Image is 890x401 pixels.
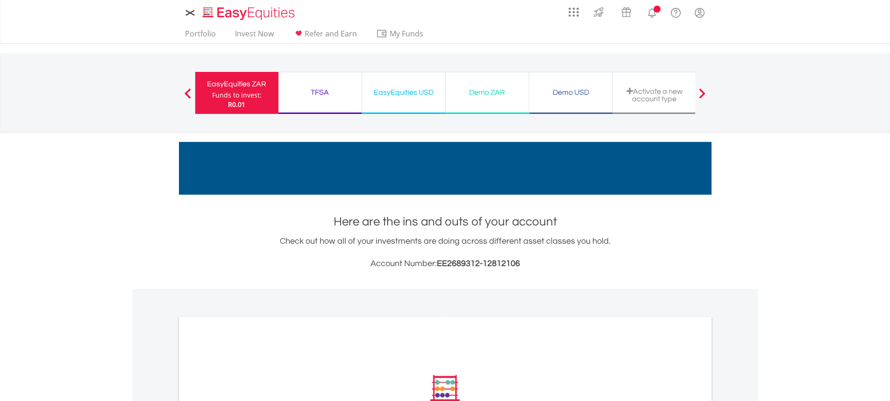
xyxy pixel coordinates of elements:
[199,2,299,21] a: Home page
[640,2,664,21] a: Notifications
[376,28,437,40] span: My Funds
[179,257,712,270] h3: Account Number:
[201,77,273,91] div: EasyEquities ZAR
[179,142,712,195] img: EasyMortage Promotion Banner
[451,86,523,99] div: Demo ZAR
[591,5,606,20] img: thrive-v2.svg
[619,5,634,20] img: vouchers-v2.svg
[535,86,607,99] div: Demo USD
[179,213,712,230] h1: Here are the ins and outs of your account
[664,2,688,21] a: FAQ's and Support
[368,86,440,99] div: EasyEquities USD
[612,2,640,20] a: Vouchers
[284,86,356,99] div: TFSA
[212,91,262,100] div: Funds to invest:
[228,100,245,109] span: R0.01
[437,259,520,268] span: EE2689312-12812106
[231,29,278,43] a: Invest Now
[619,87,691,103] div: Activate a new account type
[562,2,585,17] a: AppsGrid
[201,6,299,21] img: EasyEquities_Logo.png
[181,29,220,43] a: Portfolio
[289,29,361,43] a: Refer and Earn
[688,2,712,23] a: My Profile
[305,28,357,39] span: Refer and Earn
[179,235,712,270] div: Check out how all of your investments are doing across different asset classes you hold.
[569,7,579,17] img: grid-menu-icon.svg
